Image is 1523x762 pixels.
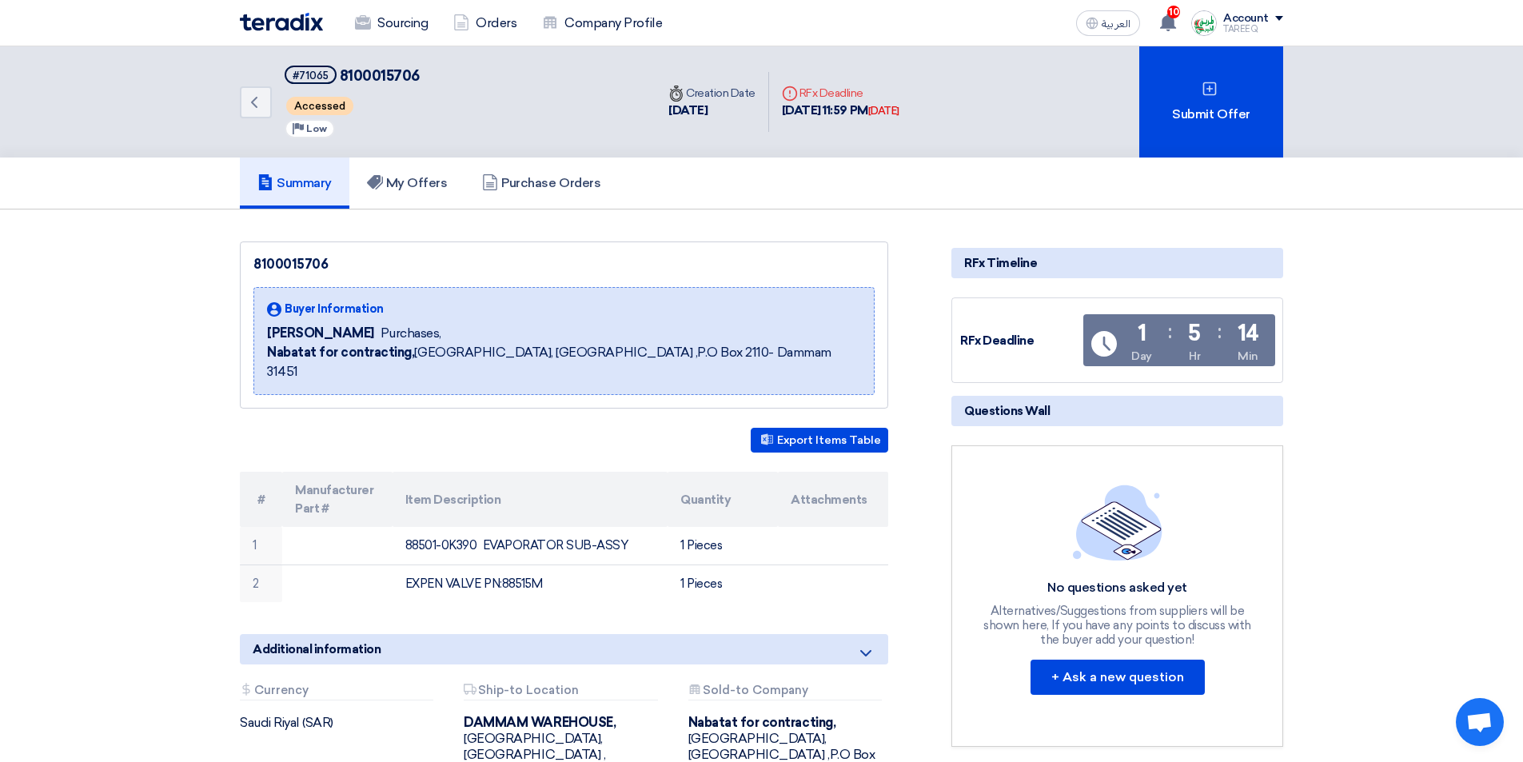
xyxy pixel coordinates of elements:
[393,472,668,527] th: Item Description
[464,715,616,730] b: DAMMAM WAREHOUSE,
[240,565,282,602] td: 2
[1139,46,1283,158] div: Submit Offer
[240,472,282,527] th: #
[441,6,529,41] a: Orders
[688,684,882,700] div: Sold-to Company
[668,102,756,120] div: [DATE]
[240,715,440,731] div: Saudi Riyal (SAR)
[960,332,1080,350] div: RFx Deadline
[367,175,448,191] h5: My Offers
[688,715,835,730] b: Nabatat for contracting,
[1188,322,1201,345] div: 5
[464,158,618,209] a: Purchase Orders
[982,580,1254,596] div: No questions asked yet
[267,345,414,360] b: Nabatat for contracting,
[1218,317,1222,346] div: :
[1076,10,1140,36] button: العربية
[1238,348,1258,365] div: Min
[1168,317,1172,346] div: :
[267,324,374,343] span: [PERSON_NAME]
[393,565,668,602] td: EXPEN VALVE PN:88515M
[482,175,600,191] h5: Purchase Orders
[257,175,332,191] h5: Summary
[340,67,420,85] span: 8100015706
[1223,12,1269,26] div: Account
[349,158,465,209] a: My Offers
[293,70,329,81] div: #71065
[1238,322,1259,345] div: 14
[1073,485,1162,560] img: empty_state_list.svg
[253,640,381,658] span: Additional information
[240,527,282,565] td: 1
[381,324,441,343] span: Purchases,
[778,472,888,527] th: Attachments
[1102,18,1130,30] span: العربية
[464,684,657,700] div: Ship-to Location
[964,402,1050,420] span: Questions Wall
[668,565,778,602] td: 1 Pieces
[1031,660,1205,695] button: + Ask a new question
[253,255,875,274] div: 8100015706
[1138,322,1146,345] div: 1
[782,102,899,120] div: [DATE] 11:59 PM
[285,66,420,86] h5: 8100015706
[285,301,384,317] span: Buyer Information
[782,85,899,102] div: RFx Deadline
[982,604,1254,647] div: Alternatives/Suggestions from suppliers will be shown here, If you have any points to discuss wit...
[1189,348,1200,365] div: Hr
[1456,698,1504,746] a: Open chat
[393,527,668,565] td: 88501-0K390 EVAPORATOR SUB-ASSY
[1131,348,1152,365] div: Day
[286,97,353,115] span: Accessed
[282,472,393,527] th: Manufacturer Part #
[529,6,675,41] a: Company Profile
[1167,6,1180,18] span: 10
[306,123,327,134] span: Low
[240,684,433,700] div: Currency
[1191,10,1217,36] img: Screenshot___1727703618088.png
[951,248,1283,278] div: RFx Timeline
[342,6,441,41] a: Sourcing
[668,527,778,565] td: 1 Pieces
[1223,25,1283,34] div: TAREEQ
[751,428,888,453] button: Export Items Table
[267,343,861,381] span: [GEOGRAPHIC_DATA], [GEOGRAPHIC_DATA] ,P.O Box 2110- Dammam 31451
[668,85,756,102] div: Creation Date
[668,472,778,527] th: Quantity
[868,103,899,119] div: [DATE]
[240,158,349,209] a: Summary
[240,13,323,31] img: Teradix logo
